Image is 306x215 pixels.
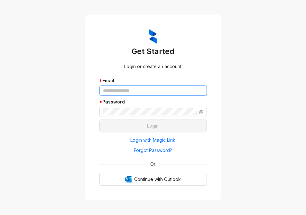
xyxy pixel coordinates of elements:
div: Password [99,98,207,105]
span: Or [146,161,160,168]
span: Login with Magic Link [131,137,176,144]
button: Login [99,120,207,132]
span: eye-invisible [199,110,203,114]
span: Continue with Outlook [134,176,181,183]
img: Outlook [125,176,132,183]
div: Email [99,77,207,84]
div: Login or create an account [99,63,207,70]
button: OutlookContinue with Outlook [99,173,207,186]
img: ZumaIcon [149,29,157,44]
button: Login with Magic Link [99,135,207,145]
button: Forgot Password? [99,145,207,156]
h3: Get Started [99,46,207,57]
span: Forgot Password? [134,147,172,154]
